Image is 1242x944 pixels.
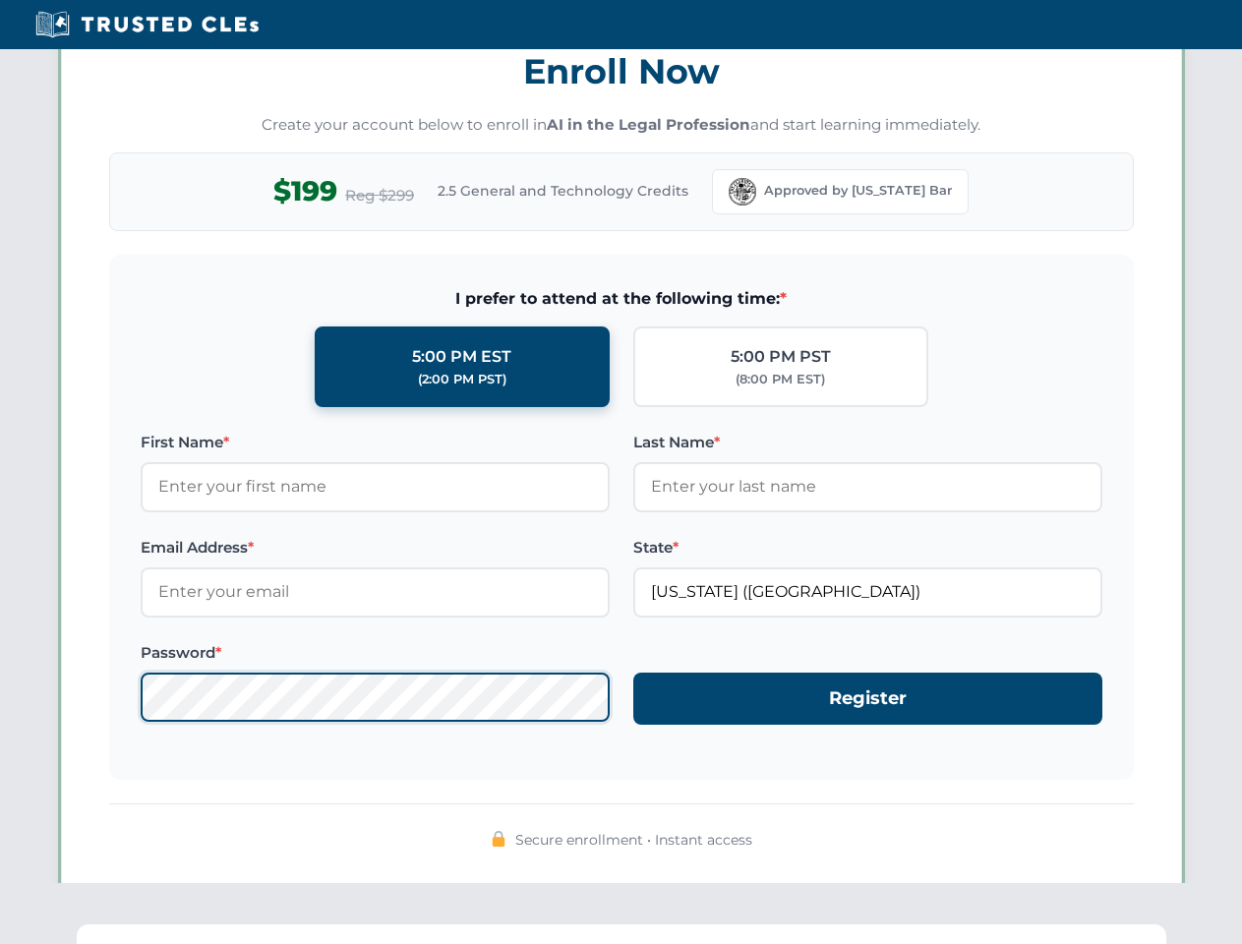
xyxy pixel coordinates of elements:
[141,567,610,617] input: Enter your email
[764,181,952,201] span: Approved by [US_STATE] Bar
[345,184,414,207] span: Reg $299
[633,536,1102,560] label: State
[633,462,1102,511] input: Enter your last name
[141,286,1102,312] span: I prefer to attend at the following time:
[109,114,1134,137] p: Create your account below to enroll in and start learning immediately.
[30,10,265,39] img: Trusted CLEs
[633,567,1102,617] input: Florida (FL)
[547,115,750,134] strong: AI in the Legal Profession
[491,831,506,847] img: 🔒
[141,536,610,560] label: Email Address
[515,829,752,851] span: Secure enrollment • Instant access
[412,344,511,370] div: 5:00 PM EST
[729,178,756,206] img: Florida Bar
[141,641,610,665] label: Password
[438,180,688,202] span: 2.5 General and Technology Credits
[109,40,1134,102] h3: Enroll Now
[273,169,337,213] span: $199
[141,462,610,511] input: Enter your first name
[633,431,1102,454] label: Last Name
[736,370,825,389] div: (8:00 PM EST)
[731,344,831,370] div: 5:00 PM PST
[418,370,506,389] div: (2:00 PM PST)
[141,431,610,454] label: First Name
[633,673,1102,725] button: Register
